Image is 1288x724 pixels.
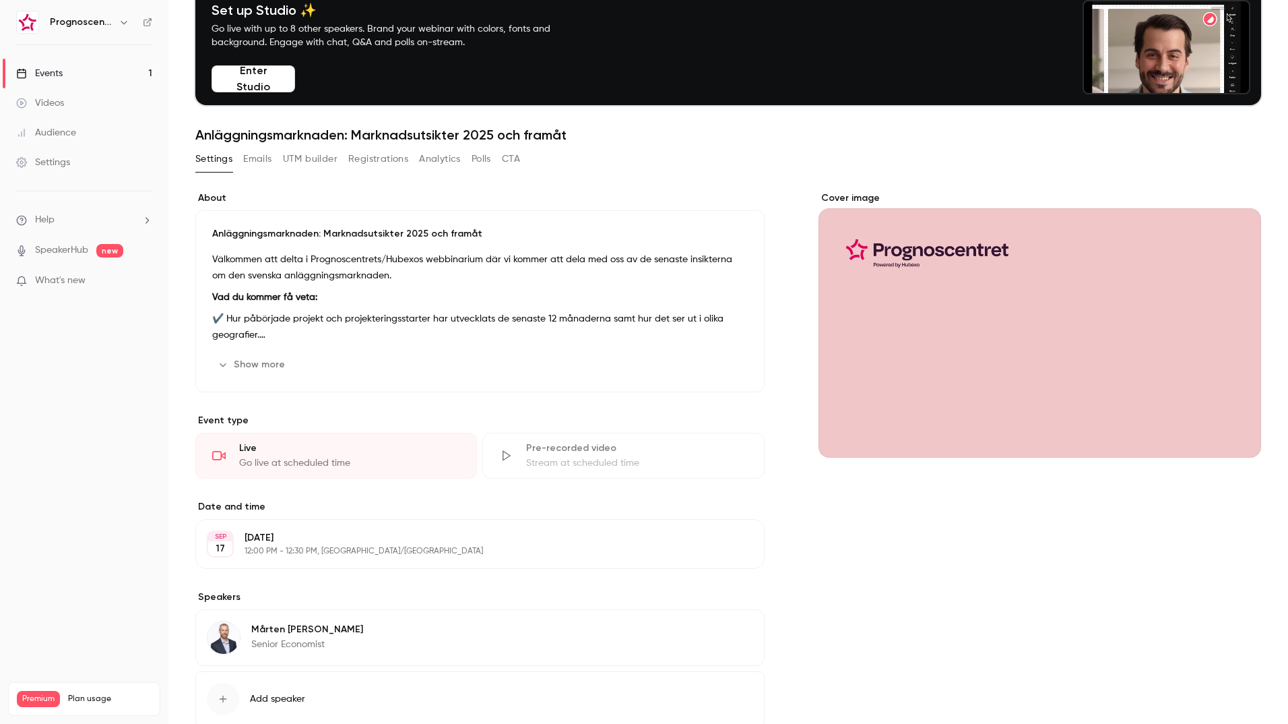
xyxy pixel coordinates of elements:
img: Mårten Pappila [207,622,240,654]
span: Add speaker [250,692,305,706]
div: Pre-recorded video [526,442,747,455]
p: 17 [216,542,225,555]
img: Prognoscentret [17,11,38,33]
span: What's new [35,274,86,288]
p: Event type [195,414,765,427]
li: help-dropdown-opener [16,213,152,227]
p: 12:00 PM - 12:30 PM, [GEOGRAPHIC_DATA]/[GEOGRAPHIC_DATA] [245,546,693,557]
div: Pre-recorded videoStream at scheduled time [482,433,764,479]
button: Analytics [419,148,461,170]
label: Speakers [195,591,765,604]
p: Välkommen att delta i Prognoscentrets/Hubexos webbinarium där vi kommer att dela med oss av de se... [212,251,748,284]
p: ✔️ Hur påbörjade projekt och projekteringsstarter har utvecklats de senaste 12 månaderna samt hur... [212,311,748,343]
div: Go live at scheduled time [239,456,460,470]
h6: Prognoscentret [50,16,113,29]
span: new [96,244,123,258]
a: SpeakerHub [35,243,88,258]
h4: Set up Studio ✨ [212,2,582,18]
label: About [195,191,765,205]
p: [DATE] [245,531,693,545]
span: Help [35,213,55,227]
div: Stream at scheduled time [526,456,747,470]
div: Audience [16,126,76,140]
strong: Vad du kommer få veta: [212,293,317,302]
button: Settings [195,148,232,170]
div: SEP [208,532,232,541]
div: Events [16,67,63,80]
span: Premium [17,691,60,707]
label: Cover image [818,191,1261,205]
p: Go live with up to 8 other speakers. Brand your webinar with colors, fonts and background. Engage... [212,22,582,49]
button: CTA [502,148,520,170]
button: Emails [243,148,271,170]
div: Live [239,442,460,455]
p: Anläggningsmarknaden: Marknadsutsikter 2025 och framåt [212,227,748,241]
button: Show more [212,354,293,375]
p: Senior Economist [251,638,363,651]
div: Videos [16,96,64,110]
label: Date and time [195,500,765,514]
div: LiveGo live at scheduled time [195,433,477,479]
span: Plan usage [68,694,152,704]
p: Mårten [PERSON_NAME] [251,623,363,636]
section: Cover image [818,191,1261,458]
div: Settings [16,156,70,169]
button: Registrations [348,148,408,170]
iframe: Noticeable Trigger [136,275,152,287]
button: Polls [472,148,491,170]
button: UTM builder [283,148,337,170]
h1: Anläggningsmarknaden: Marknadsutsikter 2025 och framåt [195,127,1261,143]
button: Enter Studio [212,65,295,92]
div: Mårten PappilaMårten [PERSON_NAME]Senior Economist [195,609,765,666]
